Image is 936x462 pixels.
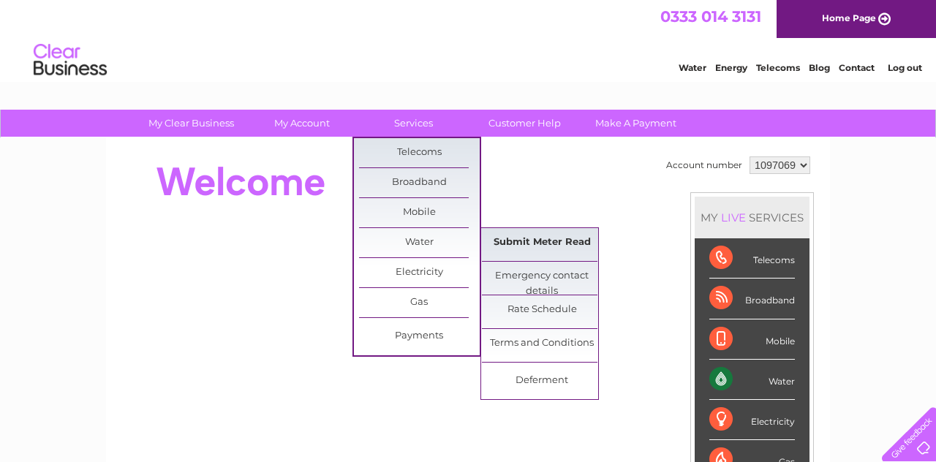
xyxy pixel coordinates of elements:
a: Broadband [359,168,480,197]
a: Make A Payment [575,110,696,137]
a: Mobile [359,198,480,227]
a: Electricity [359,258,480,287]
div: Water [709,360,795,400]
div: Broadband [709,279,795,319]
a: Emergency contact details [482,262,603,291]
a: My Account [242,110,363,137]
div: Mobile [709,319,795,360]
a: Water [359,228,480,257]
a: Energy [715,62,747,73]
a: Rate Schedule [482,295,603,325]
a: Blog [809,62,830,73]
a: Telecoms [359,138,480,167]
div: Electricity [709,400,795,440]
a: Water [679,62,706,73]
td: Account number [663,153,746,178]
a: Gas [359,288,480,317]
a: Services [353,110,474,137]
div: LIVE [718,211,749,224]
a: Deferment [482,366,603,395]
div: MY SERVICES [695,197,809,238]
a: Terms and Conditions [482,329,603,358]
div: Clear Business is a trading name of Verastar Limited (registered in [GEOGRAPHIC_DATA] No. 3667643... [124,8,815,71]
a: Customer Help [464,110,585,137]
a: Submit Meter Read [482,228,603,257]
div: Telecoms [709,238,795,279]
a: Log out [888,62,922,73]
a: Payments [359,322,480,351]
a: Telecoms [756,62,800,73]
img: logo.png [33,38,107,83]
a: My Clear Business [131,110,252,137]
a: 0333 014 3131 [660,7,761,26]
a: Contact [839,62,875,73]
